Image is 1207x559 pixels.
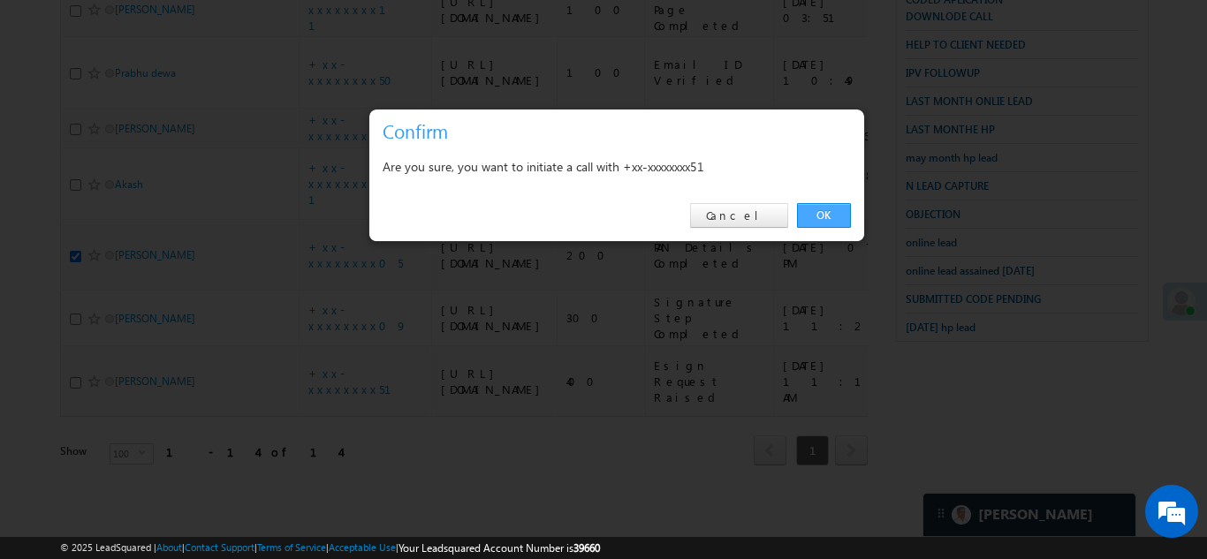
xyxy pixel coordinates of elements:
a: OK [797,203,851,228]
span: 39660 [573,541,600,555]
div: Are you sure, you want to initiate a call with +xx-xxxxxxxx51 [383,155,851,178]
a: Contact Support [185,541,254,553]
em: Start Chat [240,434,321,457]
div: Chat with us now [92,93,297,116]
textarea: Type your message and hit 'Enter' [23,163,323,419]
h3: Confirm [383,116,858,147]
img: d_60004797649_company_0_60004797649 [30,93,74,116]
a: Terms of Service [257,541,326,553]
a: Acceptable Use [329,541,396,553]
a: Cancel [690,203,788,228]
div: Minimize live chat window [290,9,332,51]
span: © 2025 LeadSquared | | | | | [60,540,600,556]
a: About [156,541,182,553]
span: Your Leadsquared Account Number is [399,541,600,555]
